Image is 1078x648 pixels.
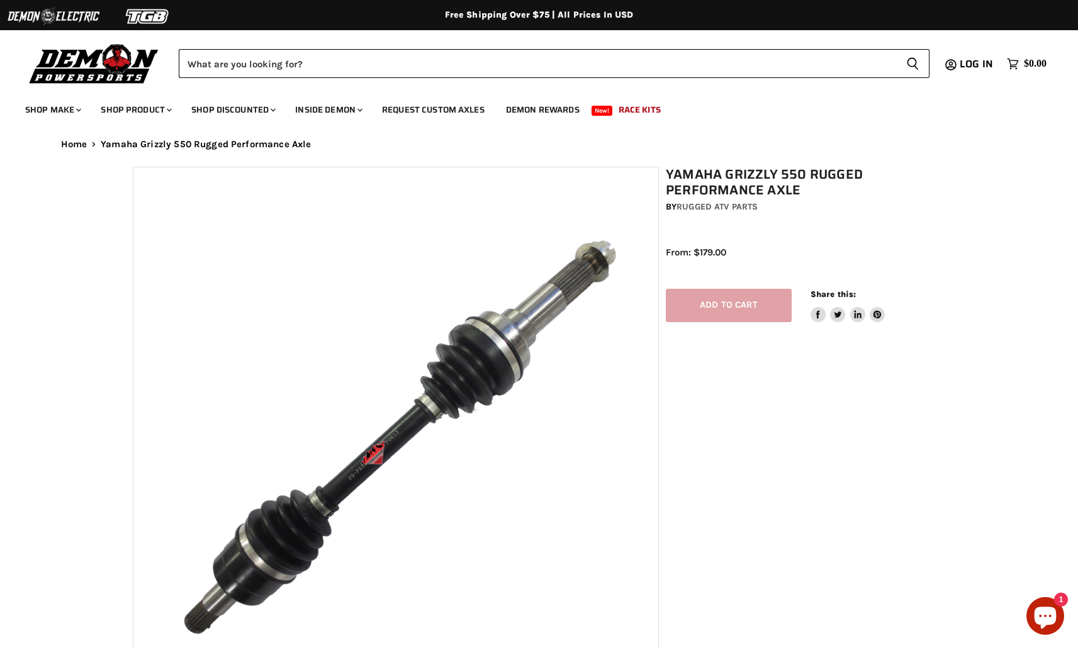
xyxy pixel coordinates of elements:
[61,139,87,150] a: Home
[179,49,896,78] input: Search
[101,139,311,150] span: Yamaha Grizzly 550 Rugged Performance Axle
[960,56,993,72] span: Log in
[1001,55,1053,73] a: $0.00
[286,97,370,123] a: Inside Demon
[811,289,856,299] span: Share this:
[36,9,1043,21] div: Free Shipping Over $75 | All Prices In USD
[666,200,953,214] div: by
[25,41,163,86] img: Demon Powersports
[666,247,726,258] span: From: $179.00
[101,4,195,28] img: TGB Logo 2
[666,167,953,198] h1: Yamaha Grizzly 550 Rugged Performance Axle
[6,4,101,28] img: Demon Electric Logo 2
[677,201,758,212] a: Rugged ATV Parts
[373,97,494,123] a: Request Custom Axles
[182,97,283,123] a: Shop Discounted
[16,97,89,123] a: Shop Make
[954,59,1001,70] a: Log in
[179,49,929,78] form: Product
[36,139,1043,150] nav: Breadcrumbs
[497,97,589,123] a: Demon Rewards
[896,49,929,78] button: Search
[1024,58,1047,70] span: $0.00
[609,97,670,123] a: Race Kits
[592,106,613,116] span: New!
[16,92,1043,123] ul: Main menu
[811,289,885,322] aside: Share this:
[91,97,179,123] a: Shop Product
[1023,597,1068,638] inbox-online-store-chat: Shopify online store chat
